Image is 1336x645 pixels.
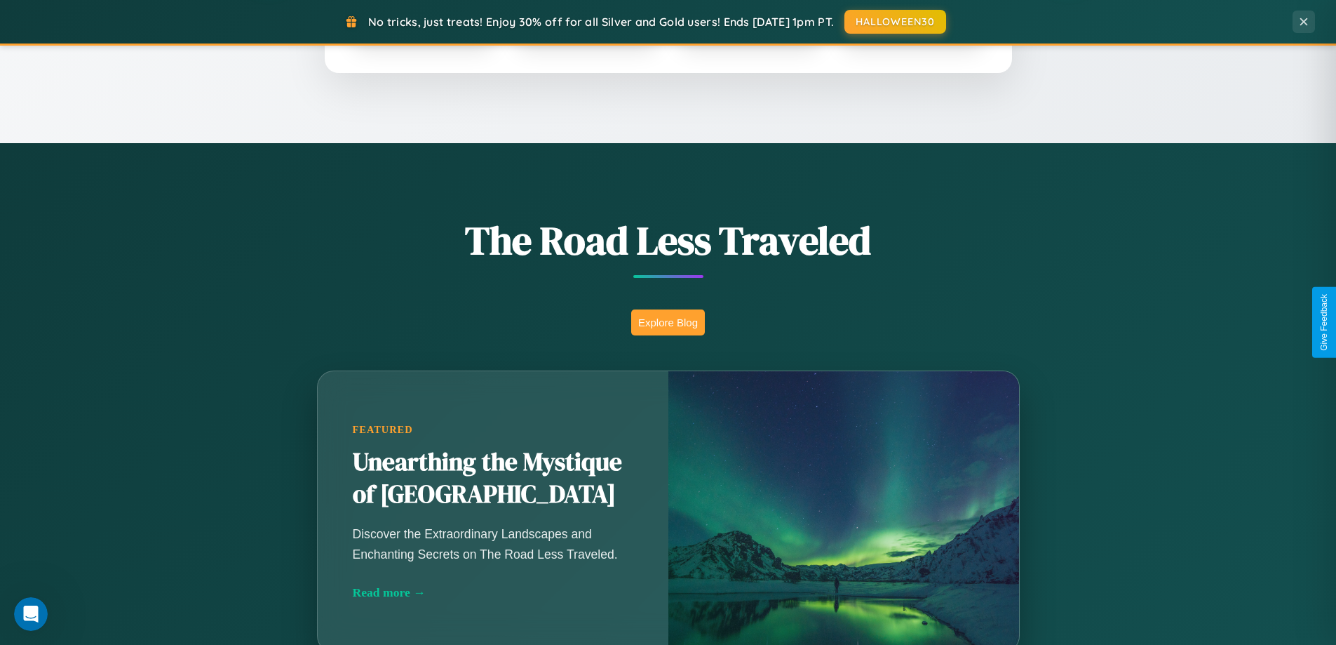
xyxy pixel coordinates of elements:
button: Explore Blog [631,310,705,335]
h2: Unearthing the Mystique of [GEOGRAPHIC_DATA] [353,446,633,511]
button: HALLOWEEN30 [844,10,946,34]
div: Read more → [353,585,633,600]
iframe: Intercom live chat [14,597,48,631]
div: Give Feedback [1319,294,1329,351]
h1: The Road Less Traveled [248,213,1089,267]
div: Featured [353,424,633,436]
span: No tricks, just treats! Enjoy 30% off for all Silver and Gold users! Ends [DATE] 1pm PT. [368,15,834,29]
p: Discover the Extraordinary Landscapes and Enchanting Secrets on The Road Less Traveled. [353,524,633,564]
